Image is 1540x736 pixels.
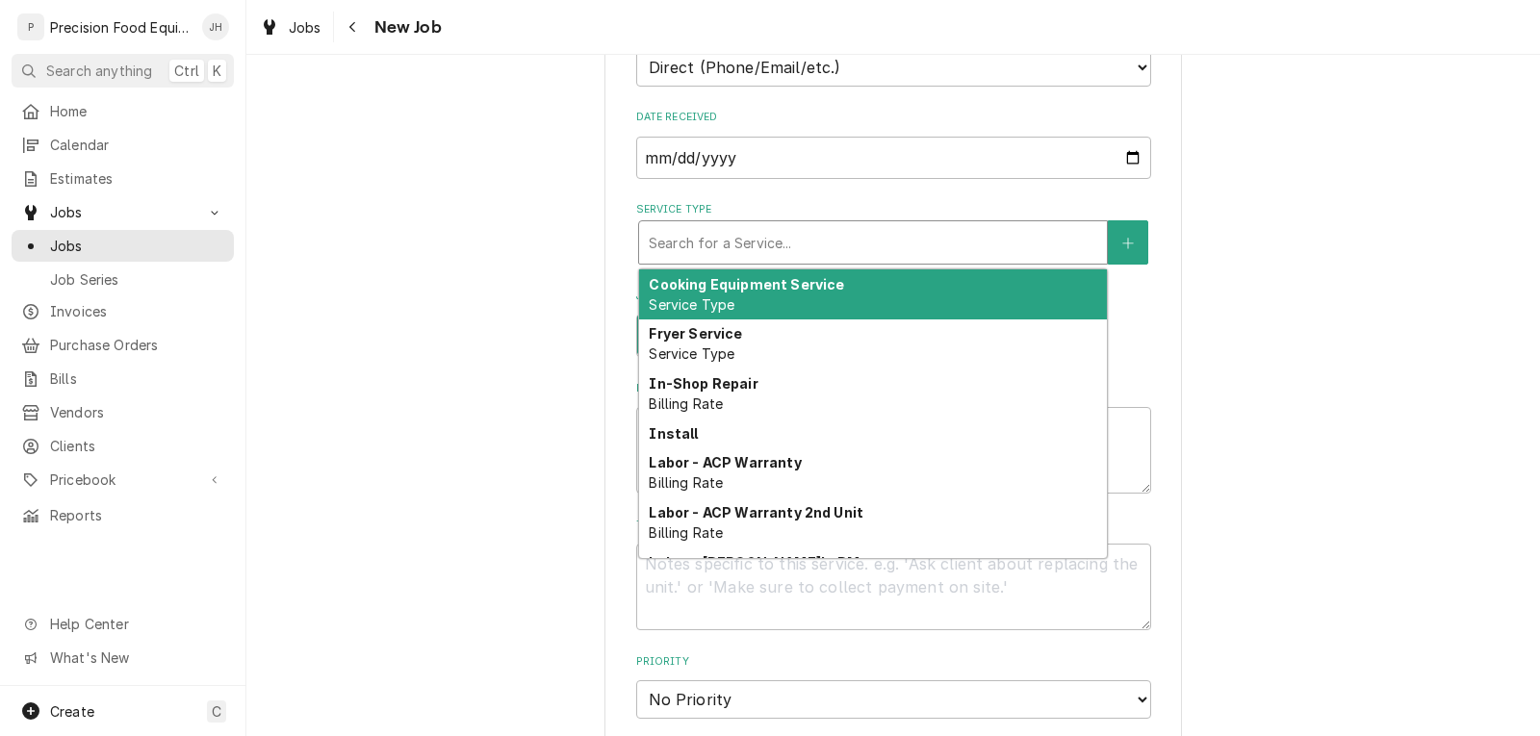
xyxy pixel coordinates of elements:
[1108,220,1148,265] button: Create New Service
[50,402,224,422] span: Vendors
[202,13,229,40] div: JH
[636,110,1151,178] div: Date Received
[338,12,369,42] button: Navigate back
[12,430,234,462] a: Clients
[649,554,860,571] strong: Labor - [PERSON_NAME]'s PM
[50,505,224,525] span: Reports
[50,368,224,389] span: Bills
[50,614,222,634] span: Help Center
[50,101,224,121] span: Home
[50,168,224,189] span: Estimates
[636,654,1151,670] label: Priority
[649,345,734,362] span: Service Type
[212,701,221,722] span: C
[12,295,234,327] a: Invoices
[636,202,1151,217] label: Service Type
[636,289,1151,357] div: Job Type
[252,12,329,43] a: Jobs
[636,110,1151,125] label: Date Received
[636,654,1151,719] div: Priority
[636,289,1151,304] label: Job Type
[174,61,199,81] span: Ctrl
[636,518,1151,630] div: Technician Instructions
[50,202,195,222] span: Jobs
[636,518,1151,533] label: Technician Instructions
[50,236,224,256] span: Jobs
[12,499,234,531] a: Reports
[649,276,844,292] strong: Cooking Equipment Service
[12,230,234,262] a: Jobs
[46,61,152,81] span: Search anything
[12,196,234,228] a: Go to Jobs
[50,436,224,456] span: Clients
[289,17,321,38] span: Jobs
[12,464,234,495] a: Go to Pricebook
[50,470,195,490] span: Pricebook
[12,95,234,127] a: Home
[649,474,723,491] span: Billing Rate
[12,329,234,361] a: Purchase Orders
[12,264,234,295] a: Job Series
[202,13,229,40] div: Jason Hertel's Avatar
[50,301,224,321] span: Invoices
[649,325,742,342] strong: Fryer Service
[649,454,801,470] strong: Labor - ACP Warranty
[12,129,234,161] a: Calendar
[369,14,442,40] span: New Job
[12,642,234,673] a: Go to What's New
[649,524,723,541] span: Billing Rate
[12,54,234,88] button: Search anythingCtrlK
[50,703,94,720] span: Create
[12,363,234,394] a: Bills
[1122,237,1134,250] svg: Create New Service
[213,61,221,81] span: K
[649,504,863,520] strong: Labor - ACP Warranty 2nd Unit
[50,17,192,38] div: Precision Food Equipment LLC
[50,135,224,155] span: Calendar
[636,381,1151,494] div: Reason For Call
[12,396,234,428] a: Vendors
[50,647,222,668] span: What's New
[12,163,234,194] a: Estimates
[649,375,757,392] strong: In-Shop Repair
[636,202,1151,265] div: Service Type
[649,425,698,442] strong: Install
[636,137,1151,179] input: yyyy-mm-dd
[649,395,723,412] span: Billing Rate
[649,296,734,313] span: Service Type
[636,381,1151,396] label: Reason For Call
[50,335,224,355] span: Purchase Orders
[17,13,44,40] div: P
[50,269,224,290] span: Job Series
[12,608,234,640] a: Go to Help Center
